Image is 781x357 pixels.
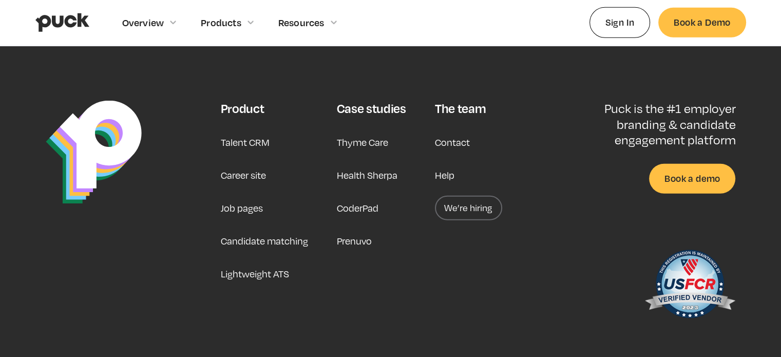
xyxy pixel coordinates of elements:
a: Lightweight ATS [220,261,289,286]
p: Puck is the #1 employer branding & candidate engagement platform [570,101,735,147]
a: Health Sherpa [337,163,397,187]
a: Job pages [220,196,262,220]
a: Book a Demo [658,8,746,37]
img: US Federal Contractor Registration System for Award Management Verified Vendor Seal [644,245,735,327]
a: Prenuvo [337,229,372,253]
a: Thyme Care [337,130,388,155]
div: Overview [122,17,164,28]
a: Talent CRM [220,130,269,155]
a: We’re hiring [435,196,502,220]
a: Help [435,163,454,187]
div: Case studies [337,101,406,116]
a: CoderPad [337,196,378,220]
a: Candidate matching [220,229,308,253]
a: Career site [220,163,265,187]
a: Sign In [589,7,651,37]
div: Products [201,17,241,28]
div: The team [435,101,486,116]
img: Puck Logo [46,101,142,204]
a: Contact [435,130,470,155]
div: Resources [278,17,325,28]
a: Book a demo [649,164,735,193]
div: Product [220,101,264,116]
